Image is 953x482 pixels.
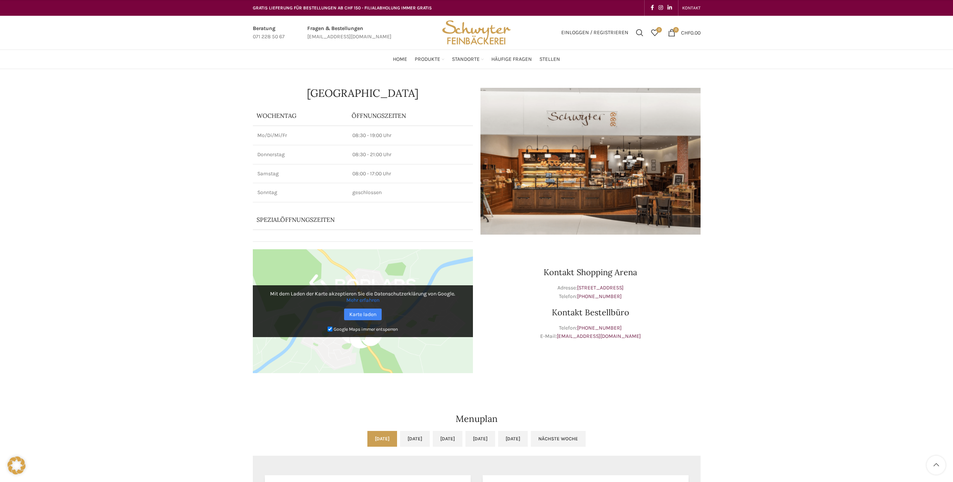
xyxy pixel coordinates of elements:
h1: [GEOGRAPHIC_DATA] [253,88,473,98]
a: Nächste Woche [531,431,586,447]
p: ÖFFNUNGSZEITEN [352,111,469,120]
a: 0 [647,25,662,40]
a: Site logo [439,29,513,35]
span: Einloggen / Registrieren [561,30,628,35]
span: Produkte [415,56,440,63]
a: Häufige Fragen [491,52,532,67]
span: 0 [656,27,662,33]
p: Mit dem Laden der Karte akzeptieren Sie die Datenschutzerklärung von Google. [258,291,468,303]
a: 0 CHF0.00 [664,25,704,40]
a: Linkedin social link [665,3,674,13]
a: Standorte [452,52,484,67]
h3: Kontakt Shopping Arena [480,268,701,276]
img: Bäckerei Schwyter [439,16,513,50]
span: Häufige Fragen [491,56,532,63]
a: [DATE] [400,431,430,447]
a: [DATE] [367,431,397,447]
a: Produkte [415,52,444,67]
a: Einloggen / Registrieren [557,25,632,40]
p: Samstag [257,170,344,178]
p: Mo/Di/Mi/Fr [257,132,344,139]
p: Donnerstag [257,151,344,158]
p: Adresse: Telefon: [480,284,701,301]
span: Standorte [452,56,480,63]
p: 08:30 - 21:00 Uhr [352,151,468,158]
span: CHF [681,29,690,36]
a: [PHONE_NUMBER] [577,293,622,300]
p: geschlossen [352,189,468,196]
span: Stellen [539,56,560,63]
h3: Kontakt Bestellbüro [480,308,701,316]
img: Google Maps [253,249,473,373]
h2: Menuplan [253,414,701,423]
a: Scroll to top button [927,456,945,474]
a: [STREET_ADDRESS] [577,285,624,291]
a: Infobox link [307,24,391,41]
p: Spezialöffnungszeiten [257,215,448,224]
a: KONTAKT [682,0,701,15]
p: 08:00 - 17:00 Uhr [352,170,468,178]
a: Facebook social link [648,3,656,13]
a: [DATE] [465,431,495,447]
a: [PHONE_NUMBER] [577,325,622,331]
span: 0 [673,27,679,33]
a: Home [393,52,407,67]
div: Meine Wunschliste [647,25,662,40]
small: Google Maps immer entsperren [334,327,398,332]
a: Stellen [539,52,560,67]
p: Telefon: E-Mail: [480,324,701,341]
a: Mehr erfahren [346,297,379,303]
a: Instagram social link [656,3,665,13]
div: Secondary navigation [678,0,704,15]
a: Infobox link [253,24,285,41]
p: Wochentag [257,111,344,120]
p: 08:30 - 19:00 Uhr [352,132,468,139]
span: GRATIS LIEFERUNG FÜR BESTELLUNGEN AB CHF 150 - FILIALABHOLUNG IMMER GRATIS [253,5,432,11]
span: Home [393,56,407,63]
span: KONTAKT [682,5,701,11]
div: Main navigation [249,52,704,67]
bdi: 0.00 [681,29,701,36]
input: Google Maps immer entsperren [328,327,332,331]
p: Sonntag [257,189,344,196]
a: [DATE] [433,431,462,447]
a: [DATE] [498,431,528,447]
a: Suchen [632,25,647,40]
a: [EMAIL_ADDRESS][DOMAIN_NAME] [557,333,641,339]
a: Karte laden [344,309,382,320]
